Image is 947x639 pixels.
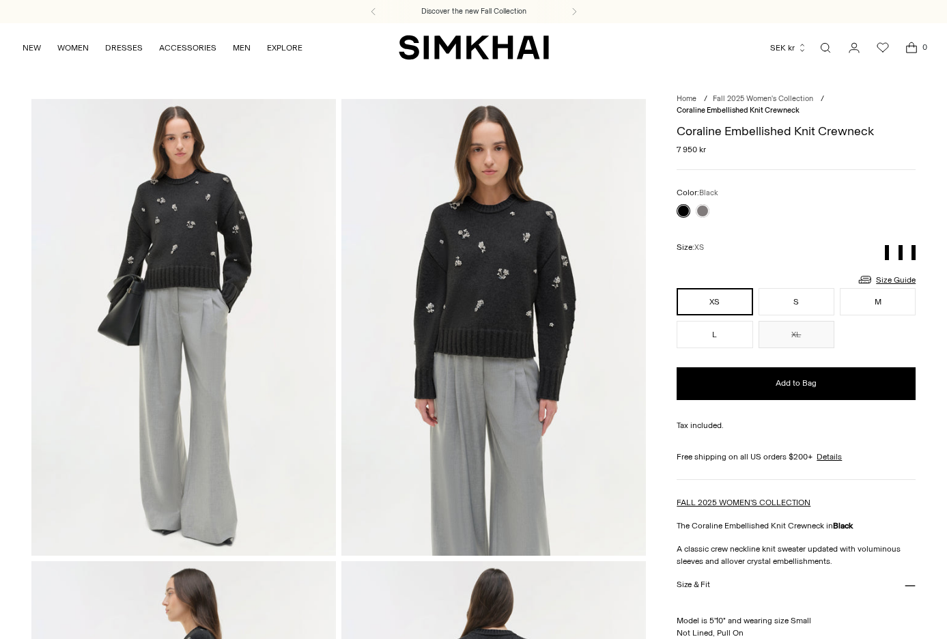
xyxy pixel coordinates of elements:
a: Fall 2025 Women's Collection [713,94,813,103]
button: Size & Fit [677,567,916,602]
span: XS [694,243,704,252]
button: Add to Bag [677,367,916,400]
a: NEW [23,33,41,63]
a: Go to the account page [840,34,868,61]
div: / [704,94,707,105]
a: DRESSES [105,33,143,63]
a: MEN [233,33,251,63]
p: Model is 5'10" and wearing size Small Not Lined, Pull On [677,602,916,639]
button: L [677,321,752,348]
a: Open cart modal [898,34,925,61]
h1: Coraline Embellished Knit Crewneck [677,125,916,137]
div: Free shipping on all US orders $200+ [677,451,916,463]
p: A classic crew neckline knit sweater updated with voluminous sleeves and allover crystal embellis... [677,543,916,567]
span: Coraline Embellished Knit Crewneck [677,106,800,115]
a: Home [677,94,696,103]
strong: Black [833,521,853,530]
div: Tax included. [677,419,916,431]
img: Coraline Embellished Knit Crewneck [31,99,336,556]
span: Add to Bag [776,378,817,389]
a: Discover the new Fall Collection [421,6,526,17]
p: The Coraline Embellished Knit Crewneck in [677,520,916,532]
button: XS [677,288,752,315]
h3: Size & Fit [677,580,709,589]
button: M [840,288,916,315]
span: Black [699,188,718,197]
nav: breadcrumbs [677,94,916,116]
a: ACCESSORIES [159,33,216,63]
a: WOMEN [57,33,89,63]
div: / [821,94,824,105]
a: SIMKHAI [399,34,549,61]
span: 7 950 kr [677,143,706,156]
a: FALL 2025 WOMEN'S COLLECTION [677,498,810,507]
img: Coraline Embellished Knit Crewneck [341,99,646,556]
a: Details [817,451,842,463]
a: Open search modal [812,34,839,61]
button: XL [759,321,834,348]
label: Size: [677,241,704,254]
a: Size Guide [857,271,916,288]
a: Wishlist [869,34,896,61]
a: EXPLORE [267,33,302,63]
label: Color: [677,186,718,199]
span: 0 [918,41,931,53]
button: SEK kr [770,33,807,63]
button: S [759,288,834,315]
